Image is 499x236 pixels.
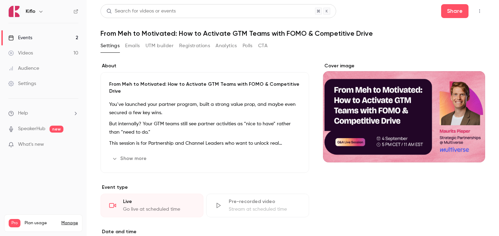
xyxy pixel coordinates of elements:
[123,198,195,205] div: Live
[179,40,210,51] button: Registrations
[8,34,32,41] div: Events
[8,50,33,57] div: Videos
[258,40,268,51] button: CTA
[216,40,237,51] button: Analytics
[146,40,174,51] button: UTM builder
[50,126,63,133] span: new
[9,219,20,227] span: Pro
[25,220,57,226] span: Plan usage
[109,81,300,95] p: From Meh to Motivated: How to Activate GTM Teams with FOMO & Competitive Drive
[243,40,253,51] button: Polls
[100,62,309,69] label: About
[109,120,300,136] p: But internally? Your GTM teams still see partner activities as “nice to have” rather than “need t...
[8,110,78,117] li: help-dropdown-opener
[229,206,300,213] div: Stream at scheduled time
[106,8,176,15] div: Search for videos or events
[70,142,78,148] iframe: Noticeable Trigger
[100,40,120,51] button: Settings
[109,153,151,164] button: Show more
[441,4,469,18] button: Share
[100,228,309,235] label: Date and time
[8,65,39,72] div: Audience
[26,8,35,15] h6: Kiflo
[109,139,300,147] p: This session is for Partnership and Channel Leaders who want to unlock real engagement from their...
[8,80,36,87] div: Settings
[206,194,309,217] div: Pre-recorded videoStream at scheduled time
[18,125,45,133] a: SpeakerHub
[100,29,485,37] h1: From Meh to Motivated: How to Activate GTM Teams with FOMO & Competitive Drive
[18,141,44,148] span: What's new
[323,62,485,69] label: Cover image
[100,184,309,191] p: Event type
[125,40,140,51] button: Emails
[323,62,485,162] section: Cover image
[18,110,28,117] span: Help
[9,6,20,17] img: Kiflo
[109,100,300,117] p: You’ve launched your partner program, built a strong value prop, and maybe even secured a few key...
[100,194,203,217] div: LiveGo live at scheduled time
[61,220,78,226] a: Manage
[123,206,195,213] div: Go live at scheduled time
[229,198,300,205] div: Pre-recorded video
